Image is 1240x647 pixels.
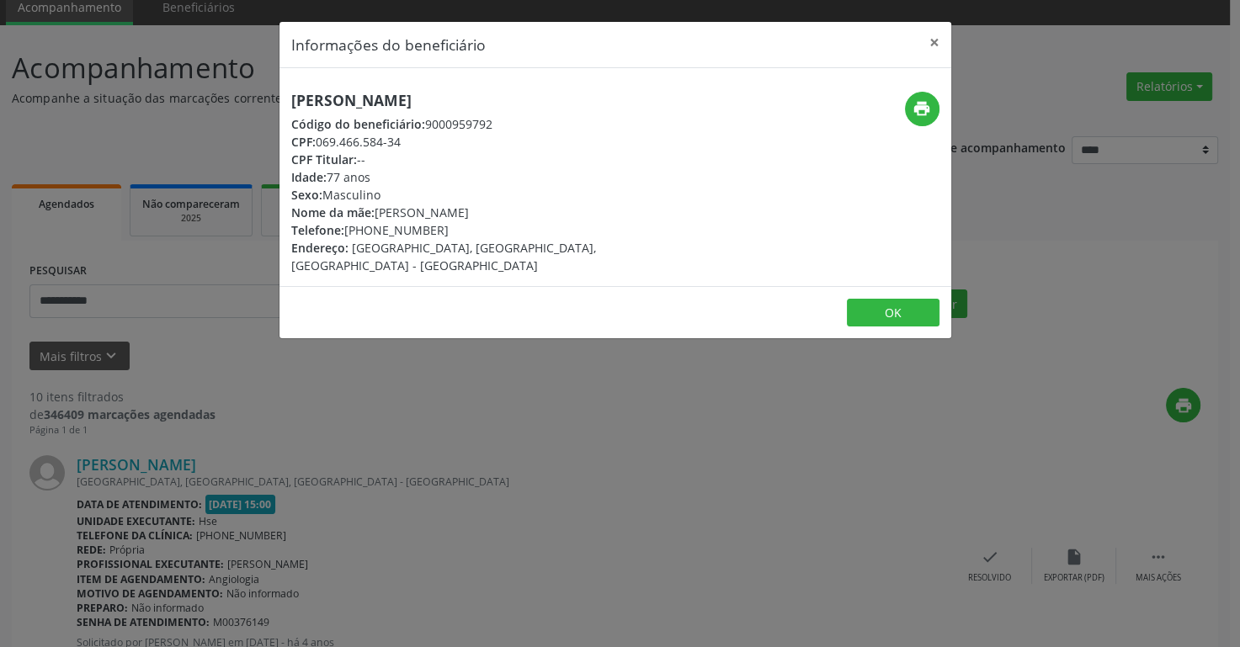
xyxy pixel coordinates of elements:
[291,151,716,168] div: --
[291,169,327,185] span: Idade:
[291,115,716,133] div: 9000959792
[291,222,344,238] span: Telefone:
[918,22,951,63] button: Close
[905,92,939,126] button: print
[291,133,716,151] div: 069.466.584-34
[291,221,716,239] div: [PHONE_NUMBER]
[291,34,486,56] h5: Informações do beneficiário
[291,240,596,273] span: [GEOGRAPHIC_DATA], [GEOGRAPHIC_DATA], [GEOGRAPHIC_DATA] - [GEOGRAPHIC_DATA]
[291,151,357,167] span: CPF Titular:
[291,92,716,109] h5: [PERSON_NAME]
[291,204,375,220] span: Nome da mãe:
[291,204,716,221] div: [PERSON_NAME]
[291,116,425,132] span: Código do beneficiário:
[291,240,349,256] span: Endereço:
[847,299,939,327] button: OK
[291,186,716,204] div: Masculino
[291,168,716,186] div: 77 anos
[291,187,322,203] span: Sexo:
[291,134,316,150] span: CPF:
[913,99,931,118] i: print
